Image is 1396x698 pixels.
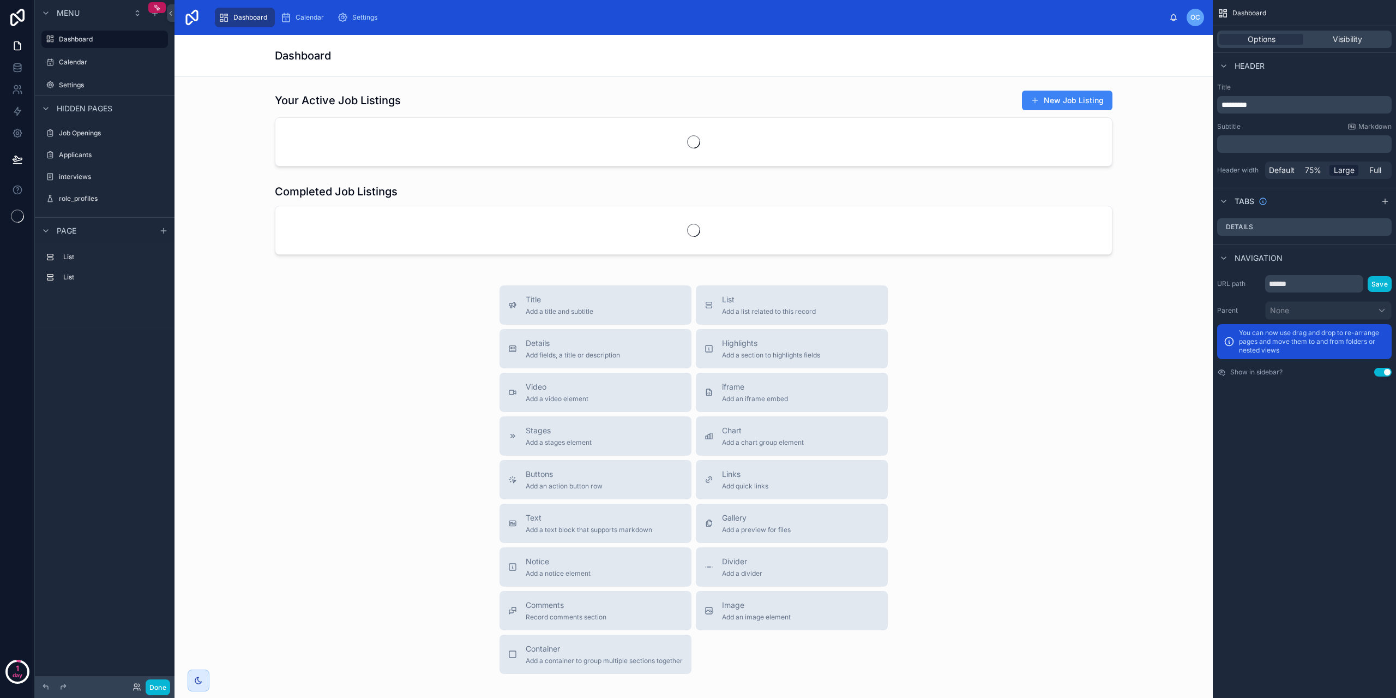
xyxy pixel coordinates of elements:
span: Image [722,600,791,611]
button: DividerAdd a divider [696,547,888,587]
span: Details [526,338,620,349]
span: None [1270,305,1289,316]
span: Add a text block that supports markdown [526,526,652,534]
label: Details [1226,223,1253,231]
span: Notice [526,556,591,567]
span: Highlights [722,338,820,349]
span: Container [526,643,683,654]
a: Applicants [41,146,168,164]
span: OC [1190,13,1200,22]
span: Links [722,469,768,480]
button: CommentsRecord comments section [500,591,691,630]
p: 1 [16,663,19,674]
a: Dashboard [41,31,168,48]
span: Page [57,225,76,236]
button: ContainerAdd a container to group multiple sections together [500,635,691,674]
button: Save [1368,276,1392,292]
span: iframe [722,381,788,392]
a: Settings [334,8,385,27]
button: ListAdd a list related to this record [696,285,888,325]
a: role_profiles [41,190,168,207]
a: Dashboard [215,8,275,27]
label: Calendar [59,58,166,67]
a: Settings [41,76,168,94]
span: Large [1334,165,1355,176]
span: Add an iframe embed [722,395,788,403]
span: Calendar [296,13,324,22]
p: You can now use drag and drop to re-arrange pages and move them to and from folders or nested views [1239,329,1385,355]
span: Settings [352,13,377,22]
label: Show in sidebar? [1230,368,1283,377]
label: Subtitle [1217,122,1241,131]
span: Add a list related to this record [722,307,816,316]
label: List [63,253,164,261]
button: ImageAdd an image element [696,591,888,630]
button: Done [146,679,170,695]
span: Dashboard [1232,9,1266,17]
span: Default [1269,165,1295,176]
span: Add a stages element [526,438,592,447]
span: 75% [1305,165,1321,176]
label: Parent [1217,306,1261,315]
span: Add fields, a title or description [526,351,620,360]
span: Divider [722,556,762,567]
button: iframeAdd an iframe embed [696,373,888,412]
span: Add an image element [722,613,791,622]
span: Gallery [722,512,791,523]
div: scrollable content [209,5,1169,29]
label: Title [1217,83,1392,92]
a: interviews [41,168,168,186]
a: Job Openings [41,124,168,142]
span: Stages [526,425,592,436]
div: scrollable content [1217,135,1392,153]
span: Record comments section [526,613,606,622]
span: Hidden pages [57,103,112,114]
label: role_profiles [59,194,166,203]
div: scrollable content [35,243,174,297]
a: Markdown [1347,122,1392,131]
span: Add a section to highlights fields [722,351,820,360]
span: Tabs [1235,196,1254,207]
span: Add a preview for files [722,526,791,534]
button: LinksAdd quick links [696,460,888,499]
span: Add quick links [722,482,768,491]
span: Add a video element [526,395,588,403]
span: Add a divider [722,569,762,578]
button: ButtonsAdd an action button row [500,460,691,499]
button: HighlightsAdd a section to highlights fields [696,329,888,368]
a: Calendar [41,53,168,71]
span: Markdown [1358,122,1392,131]
label: Dashboard [59,35,161,44]
label: URL path [1217,279,1261,288]
span: Dashboard [233,13,267,22]
span: Options [1248,34,1275,45]
span: Visibility [1333,34,1362,45]
span: Title [526,294,593,305]
span: Navigation [1235,253,1283,264]
span: Add a chart group element [722,438,804,447]
label: interviews [59,172,166,181]
label: Job Openings [59,129,166,138]
button: TitleAdd a title and subtitle [500,285,691,325]
button: None [1265,301,1392,320]
span: Chart [722,425,804,436]
span: Add a title and subtitle [526,307,593,316]
span: Video [526,381,588,392]
span: List [722,294,816,305]
span: Menu [57,8,80,19]
label: Applicants [59,151,166,159]
span: Add a container to group multiple sections together [526,657,683,665]
span: Text [526,512,652,523]
img: App logo [183,9,201,26]
button: StagesAdd a stages element [500,416,691,456]
button: DetailsAdd fields, a title or description [500,329,691,368]
button: NoticeAdd a notice element [500,547,691,587]
div: scrollable content [1217,96,1392,114]
h1: Dashboard [275,48,331,63]
label: Settings [59,81,166,90]
span: Add an action button row [526,482,603,491]
span: Full [1369,165,1381,176]
span: Comments [526,600,606,611]
span: Buttons [526,469,603,480]
p: day [13,667,22,683]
